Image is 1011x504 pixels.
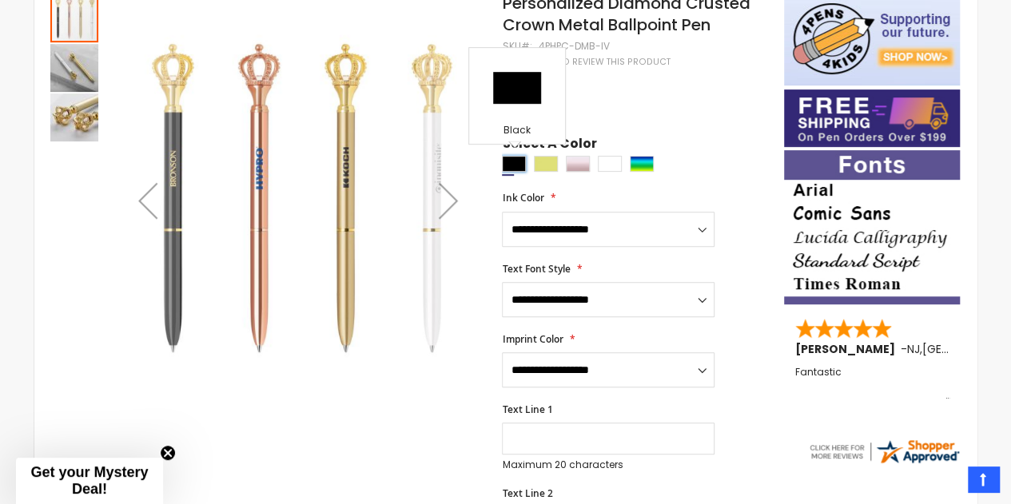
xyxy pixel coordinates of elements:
[502,135,596,157] span: Select A Color
[502,332,563,346] span: Imprint Color
[50,42,100,92] div: Personalized Diamond Crusted Crown Metal Ballpoint Pen
[538,40,609,53] div: 4PHPC-DMB-IV
[630,156,654,172] div: Assorted
[50,44,98,92] img: Personalized Diamond Crusted Crown Metal Ballpoint Pen
[30,464,148,497] span: Get your Mystery Deal!
[907,341,920,357] span: NJ
[598,156,622,172] div: White
[807,455,961,469] a: 4pens.com certificate URL
[807,437,961,466] img: 4pens.com widget logo
[50,93,98,141] img: Personalized Diamond Crusted Crown Metal Ballpoint Pen
[502,56,670,68] a: Be the first to review this product
[502,458,714,471] p: Maximum 20 characters
[795,341,901,357] span: [PERSON_NAME]
[784,150,960,304] img: font-personalization-examples
[473,124,561,140] div: Black
[534,156,558,172] div: Gold
[50,92,98,141] div: Personalized Diamond Crusted Crown Metal Ballpoint Pen
[795,367,950,401] div: Fantastic
[566,156,590,172] div: Rose Gold
[784,89,960,147] img: Free shipping on orders over $199
[502,262,570,276] span: Text Font Style
[879,461,1011,504] iframe: Google Customer Reviews
[502,191,543,204] span: Ink Color
[502,403,552,416] span: Text Line 1
[502,486,552,500] span: Text Line 2
[16,458,163,504] div: Get your Mystery Deal!Close teaser
[502,39,531,53] strong: SKU
[502,156,526,172] div: Black
[116,16,481,381] img: Personalized Diamond Crusted Crown Metal Ballpoint Pen
[160,445,176,461] button: Close teaser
